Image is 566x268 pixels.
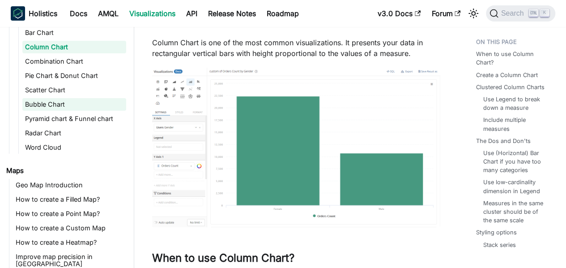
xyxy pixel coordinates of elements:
[486,5,555,22] button: Search (Ctrl+K)
[498,9,529,17] span: Search
[4,164,126,177] a: Maps
[11,6,57,21] a: HolisticsHolistics
[13,207,126,220] a: How to create a Point Map?
[476,71,538,79] a: Create a Column Chart
[13,236,126,249] a: How to create a Heatmap?
[476,137,531,145] a: The Dos and Don'ts
[22,41,126,53] a: Column Chart
[11,6,25,21] img: Holistics
[124,6,181,21] a: Visualizations
[372,6,426,21] a: v3.0 Docs
[483,95,548,112] a: Use Legend to break down a measure
[483,116,548,133] a: Include multiple measures
[13,179,126,191] a: Geo Map Introduction
[181,6,203,21] a: API
[476,228,517,237] a: Styling options
[22,55,126,68] a: Combination Chart
[466,6,481,21] button: Switch between dark and light mode (currently light mode)
[540,9,549,17] kbd: K
[483,199,548,225] a: Measures in the same cluster should be of the same scale
[476,83,545,91] a: Clustered Column Charts
[476,50,552,67] a: When to use Column Chart?
[93,6,124,21] a: AMQL
[64,6,93,21] a: Docs
[22,84,126,96] a: Scatter Chart
[13,193,126,206] a: How to create a Filled Map?
[261,6,304,21] a: Roadmap
[483,241,516,249] a: Stack series
[22,26,126,39] a: Bar Chart
[152,37,440,59] p: Column Chart is one of the most common visualizations. It presents your data in rectangular verti...
[29,8,57,19] b: Holistics
[22,141,126,154] a: Word Cloud
[22,127,126,139] a: Radar Chart
[22,112,126,125] a: Pyramid chart & Funnel chart
[426,6,466,21] a: Forum
[483,178,548,195] a: Use low-cardinality dimension in Legend
[203,6,261,21] a: Release Notes
[22,69,126,82] a: Pie Chart & Donut Chart
[483,149,548,175] a: Use (Horizontal) Bar Chart if you have too many categories
[13,222,126,234] a: How to create a Custom Map
[22,98,126,111] a: Bubble Chart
